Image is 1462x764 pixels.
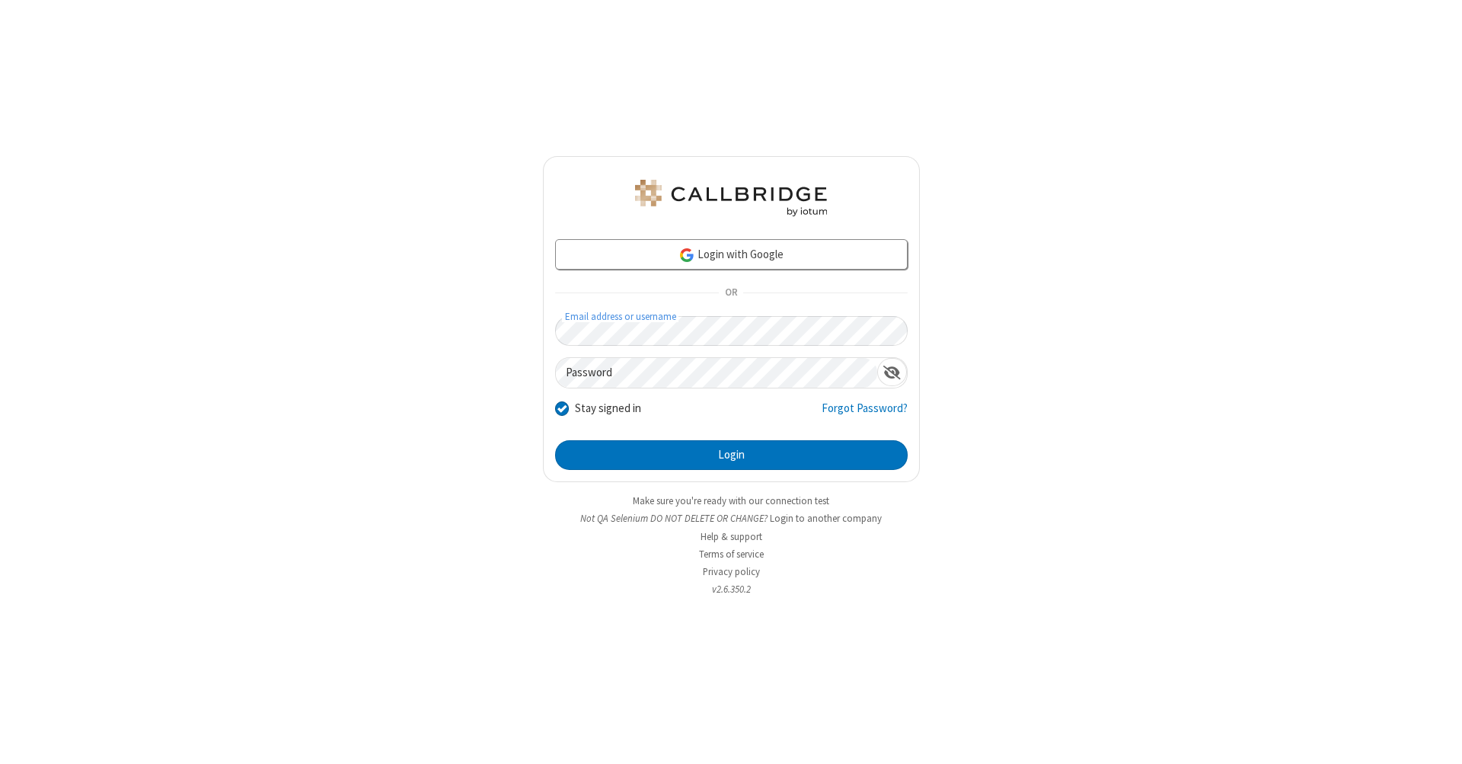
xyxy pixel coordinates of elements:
button: Login [555,440,908,471]
a: Make sure you're ready with our connection test [633,494,829,507]
div: Show password [877,358,907,386]
a: Help & support [701,530,762,543]
a: Forgot Password? [822,400,908,429]
img: QA Selenium DO NOT DELETE OR CHANGE [632,180,830,216]
img: google-icon.png [678,247,695,264]
input: Email address or username [555,316,908,346]
input: Password [556,358,877,388]
a: Privacy policy [703,565,760,578]
li: Not QA Selenium DO NOT DELETE OR CHANGE? [543,511,920,526]
a: Login with Google [555,239,908,270]
span: OR [719,283,743,304]
a: Terms of service [699,548,764,561]
li: v2.6.350.2 [543,582,920,596]
label: Stay signed in [575,400,641,417]
button: Login to another company [770,511,882,526]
